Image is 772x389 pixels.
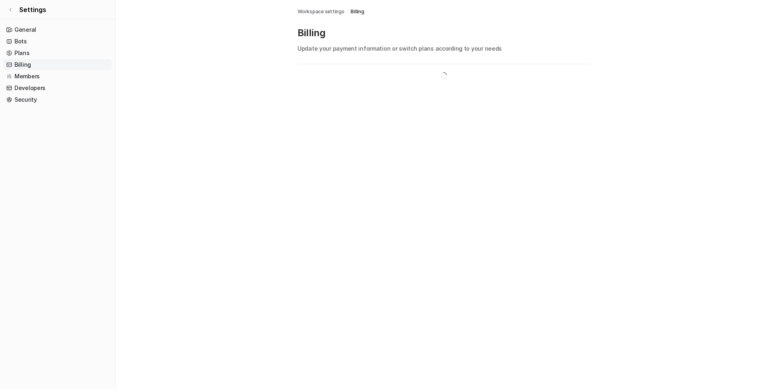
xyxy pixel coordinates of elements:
[347,8,349,15] span: /
[19,5,46,14] span: Settings
[3,71,112,82] a: Members
[3,36,112,47] a: Bots
[3,59,112,70] a: Billing
[3,47,112,59] a: Plans
[3,24,112,35] a: General
[3,94,112,105] a: Security
[298,8,345,15] a: Workspace settings
[298,44,590,53] p: Update your payment information or switch plans according to your needs
[351,8,364,15] a: Billing
[298,27,590,39] p: Billing
[3,82,112,94] a: Developers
